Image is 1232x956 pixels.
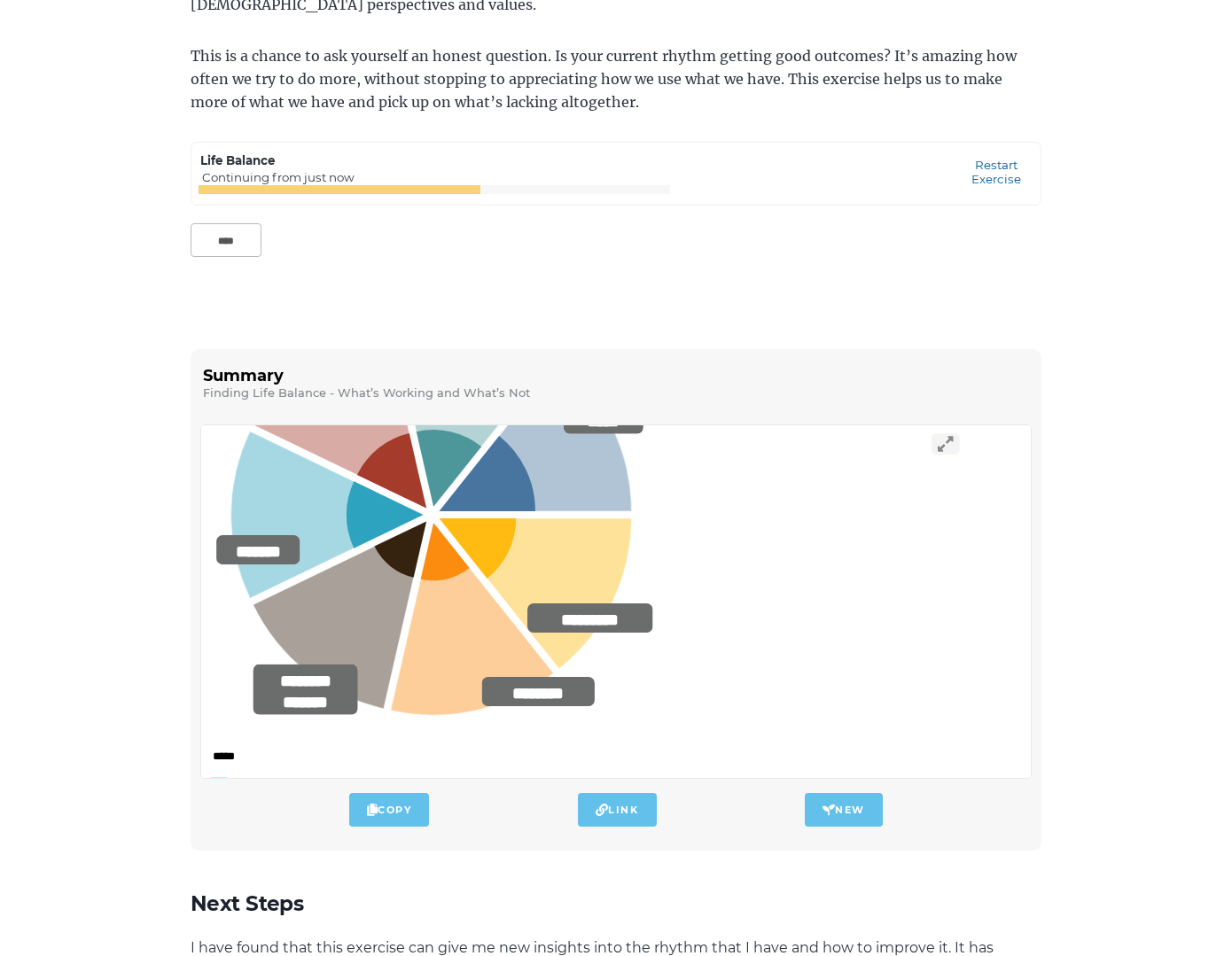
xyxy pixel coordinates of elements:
h4: Next Steps [191,893,1041,915]
button: Copy [349,793,429,827]
div: Life Balance [200,152,670,170]
p: This is a chance to ask yourself an honest question. Is your current rhythm getting good outcomes... [191,44,1041,113]
button: New [805,793,883,827]
a: Restart Exercise [961,158,1032,186]
button: Link [578,793,656,827]
div: Summary [203,366,1032,385]
div: Finding Life Balance - What’s Working and What’s Not [203,385,1032,400]
div: Continuing from just now [191,143,679,205]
